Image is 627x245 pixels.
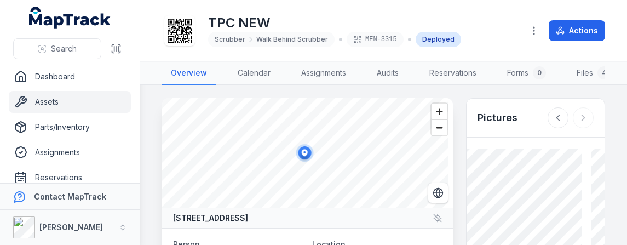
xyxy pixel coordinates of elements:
[9,91,131,113] a: Assets
[292,62,355,85] a: Assignments
[34,192,106,201] strong: Contact MapTrack
[229,62,279,85] a: Calendar
[368,62,407,85] a: Audits
[432,119,447,135] button: Zoom out
[597,66,611,79] div: 4
[162,98,448,208] canvas: Map
[416,32,461,47] div: Deployed
[347,32,404,47] div: MEN-3315
[498,62,555,85] a: Forms0
[9,116,131,138] a: Parts/Inventory
[478,110,517,126] h3: Pictures
[533,66,546,79] div: 0
[421,62,485,85] a: Reservations
[208,14,461,32] h1: TPC NEW
[9,66,131,88] a: Dashboard
[428,183,448,203] button: Switch to Satellite View
[173,213,248,224] strong: [STREET_ADDRESS]
[549,20,605,41] button: Actions
[162,62,216,85] a: Overview
[432,104,447,119] button: Zoom in
[9,141,131,163] a: Assignments
[9,167,131,189] a: Reservations
[568,62,619,85] a: Files4
[13,38,101,59] button: Search
[215,35,245,44] span: Scrubber
[51,43,77,54] span: Search
[29,7,111,29] a: MapTrack
[39,223,103,232] strong: [PERSON_NAME]
[256,35,328,44] span: Walk Behind Scrubber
